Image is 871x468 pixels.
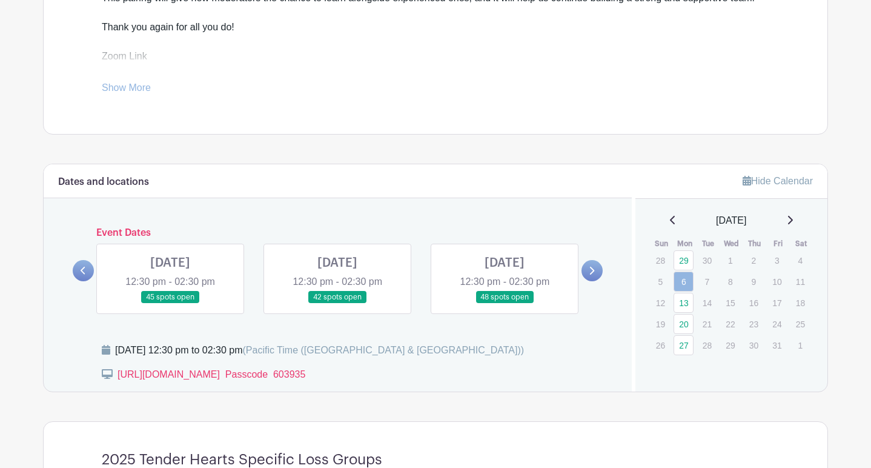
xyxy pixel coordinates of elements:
th: Fri [766,238,790,250]
p: 11 [790,272,810,291]
p: 30 [744,336,764,355]
p: 17 [767,293,787,312]
p: 23 [744,315,764,333]
span: (Pacific Time ([GEOGRAPHIC_DATA] & [GEOGRAPHIC_DATA])) [242,345,524,355]
a: 13 [674,293,694,313]
p: 2 [744,251,764,270]
th: Wed [720,238,743,250]
p: 9 [744,272,764,291]
p: 19 [651,315,671,333]
a: Hide Calendar [743,176,813,186]
h6: Event Dates [94,227,581,239]
p: 14 [697,293,717,312]
p: 8 [720,272,740,291]
a: [URL][DOMAIN_NAME] Passcode 603935 [118,369,305,379]
p: 24 [767,315,787,333]
p: 5 [651,272,671,291]
th: Thu [743,238,767,250]
span: [DATE] [716,213,746,228]
p: 28 [697,336,717,355]
h6: Dates and locations [58,176,149,188]
p: 12 [651,293,671,312]
p: 3 [767,251,787,270]
th: Mon [673,238,697,250]
div: [DATE] 12:30 pm to 02:30 pm [115,343,524,358]
a: 20 [674,314,694,334]
a: 6 [674,272,694,292]
p: 21 [697,315,717,333]
p: 1 [790,336,810,355]
p: 30 [697,251,717,270]
p: 22 [720,315,740,333]
p: 26 [651,336,671,355]
th: Sun [650,238,674,250]
p: 15 [720,293,740,312]
p: 29 [720,336,740,355]
p: 25 [790,315,810,333]
p: 1 [720,251,740,270]
p: 16 [744,293,764,312]
a: Show More [102,82,151,98]
th: Sat [790,238,813,250]
th: Tue [697,238,720,250]
p: 4 [790,251,810,270]
a: 27 [674,335,694,355]
a: 29 [674,250,694,270]
p: 7 [697,272,717,291]
p: 28 [651,251,671,270]
p: 18 [790,293,810,312]
a: [URL][DOMAIN_NAME] [102,65,204,76]
p: 10 [767,272,787,291]
p: 31 [767,336,787,355]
